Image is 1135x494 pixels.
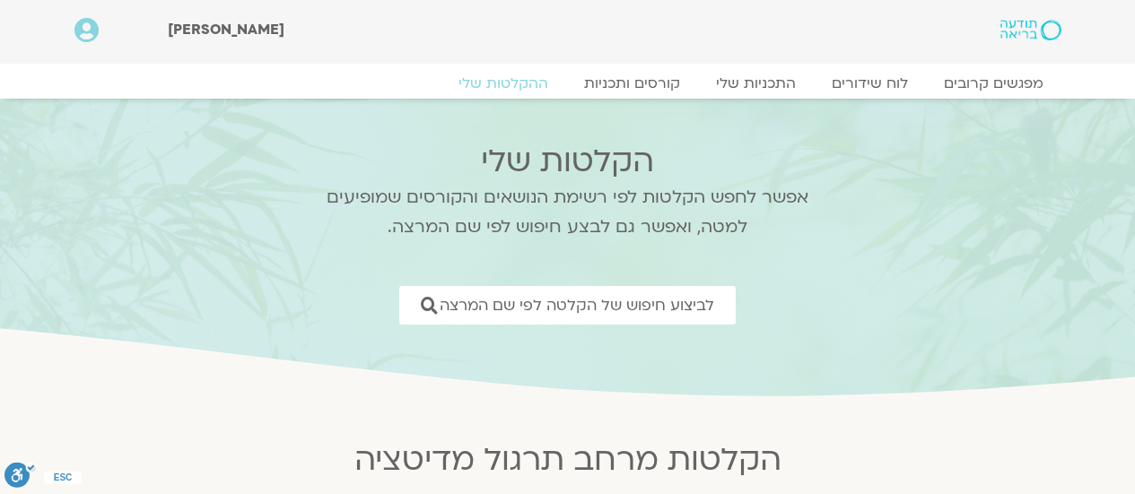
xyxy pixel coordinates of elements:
[57,442,1079,478] h2: הקלטות מרחב תרגול מדיטציה
[303,183,833,242] p: אפשר לחפש הקלטות לפי רשימת הנושאים והקורסים שמופיעים למטה, ואפשר גם לבצע חיפוש לפי שם המרצה.
[926,74,1061,92] a: מפגשים קרובים
[566,74,698,92] a: קורסים ותכניות
[74,74,1061,92] nav: Menu
[698,74,814,92] a: התכניות שלי
[441,74,566,92] a: ההקלטות שלי
[814,74,926,92] a: לוח שידורים
[399,286,736,325] a: לביצוע חיפוש של הקלטה לפי שם המרצה
[303,143,833,179] h2: הקלטות שלי
[440,297,714,314] span: לביצוע חיפוש של הקלטה לפי שם המרצה
[168,20,284,39] span: [PERSON_NAME]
